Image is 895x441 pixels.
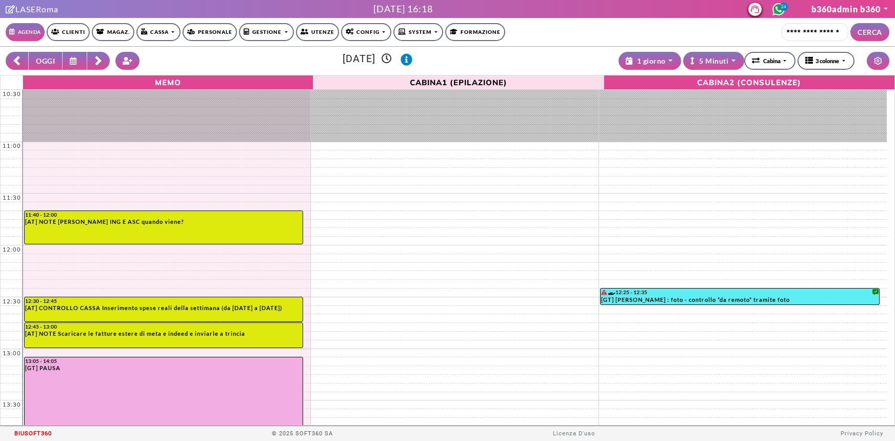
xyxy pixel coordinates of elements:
[1,350,23,357] div: 13:00
[25,212,302,218] div: 11:40 - 12:00
[841,430,883,437] a: Privacy Policy
[25,358,302,364] div: 13:05 - 14:05
[183,23,237,41] a: Personale
[445,23,505,41] a: Formazione
[373,2,433,16] div: [DATE] 16:18
[601,289,879,296] div: 12:25 - 12:35
[92,23,134,41] a: Magaz.
[1,142,23,149] div: 11:00
[341,23,391,41] a: Config
[1,401,23,408] div: 13:30
[626,55,666,66] div: 1 giorno
[47,23,90,41] a: Clienti
[553,430,595,437] a: Licenza D'uso
[1,298,23,305] div: 12:30
[316,76,601,87] span: CABINA1 (epilazione)
[1,246,23,253] div: 12:00
[780,3,788,11] span: 24
[393,23,443,41] a: SYSTEM
[25,323,302,330] div: 12:45 - 13:00
[607,76,892,87] span: CABINA2 (consulenze)
[146,53,610,66] h3: [DATE]
[26,76,311,87] span: Memo
[28,52,63,70] button: OGGI
[239,23,293,41] a: Gestione
[1,194,23,201] div: 11:30
[25,330,302,337] div: [AT] NOTE Scaricare le fatture estere di meta e indeed e inviarle a trincia
[136,23,181,41] a: Cassa
[811,4,889,14] a: b360admin b360
[601,290,607,295] i: Il cliente ha degli insoluti
[1,90,23,98] div: 10:30
[296,23,339,41] a: Utenze
[25,304,302,311] div: [AT] CONTROLLO CASSA Inserimento spese reali della settimana (da [DATE] a [DATE])
[601,296,879,304] div: [GT] [PERSON_NAME] : foto - controllo *da remoto* tramite foto
[6,5,15,13] i: Clicca per andare alla pagina di firma
[115,52,140,70] button: Crea nuovo contatto rapido
[6,4,58,14] a: Clicca per andare alla pagina di firmaLASERoma
[25,298,302,304] div: 12:30 - 12:45
[25,365,302,371] div: [GT] PAUSA
[850,23,889,41] button: CERCA
[782,23,848,41] input: Cerca cliente...
[6,23,45,41] a: Agenda
[690,55,728,66] div: 5 Minuti
[25,218,302,225] div: [AT] NOTE [PERSON_NAME] ING E ASC quando viene?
